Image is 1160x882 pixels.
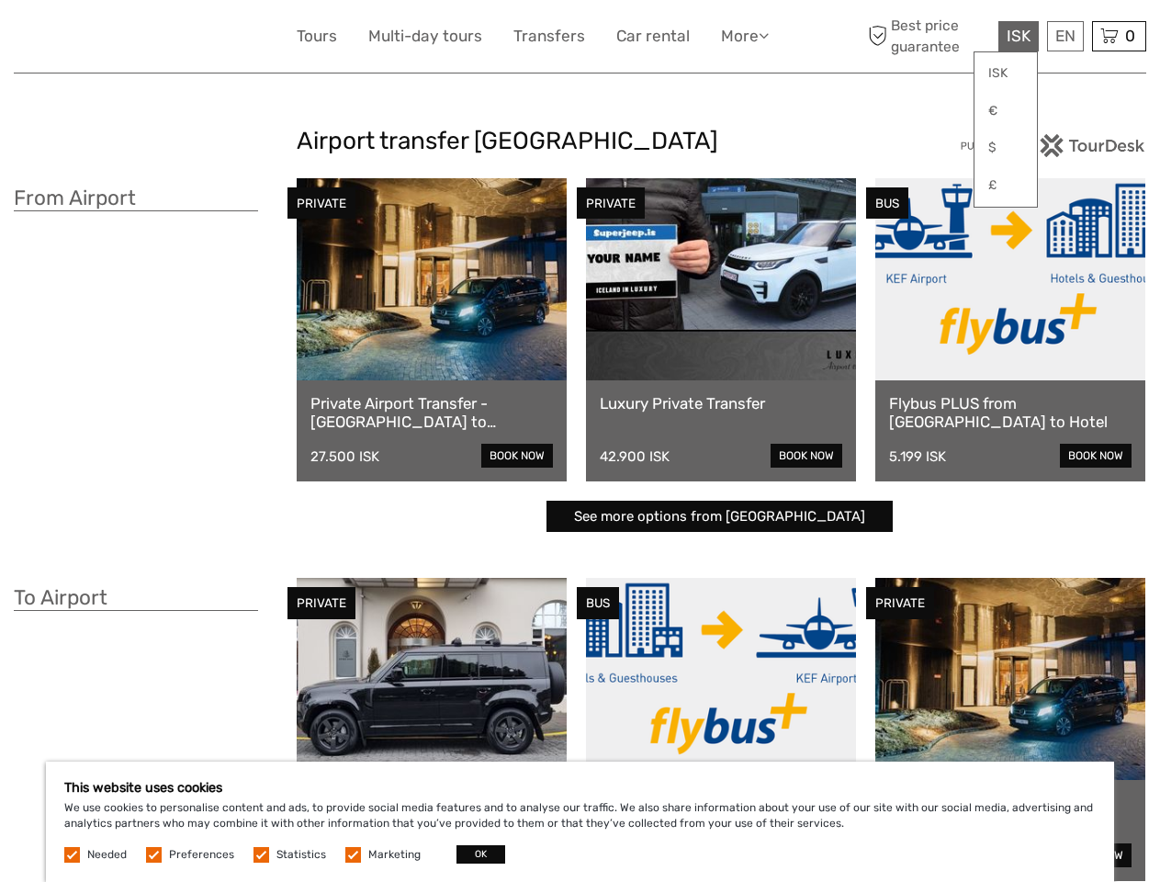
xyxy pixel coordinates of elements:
[866,587,934,619] div: PRIVATE
[64,780,1096,796] h5: This website uses cookies
[866,187,908,220] div: BUS
[46,762,1114,882] div: We use cookies to personalise content and ads, to provide social media features and to analyse ou...
[169,847,234,863] label: Preferences
[577,187,645,220] div: PRIVATE
[1007,27,1030,45] span: ISK
[863,16,994,56] span: Best price guarantee
[368,23,482,50] a: Multi-day tours
[974,169,1037,202] a: £
[960,134,1146,157] img: PurchaseViaTourDesk.png
[577,587,619,619] div: BUS
[546,501,893,533] a: See more options from [GEOGRAPHIC_DATA]
[600,448,670,465] div: 42.900 ISK
[14,585,258,611] h3: To Airport
[1122,27,1138,45] span: 0
[616,23,690,50] a: Car rental
[87,847,127,863] label: Needed
[211,28,233,51] button: Open LiveChat chat widget
[889,394,1132,432] a: Flybus PLUS from [GEOGRAPHIC_DATA] to Hotel
[1047,21,1084,51] div: EN
[26,32,208,47] p: We're away right now. Please check back later!
[456,845,505,864] button: OK
[368,847,421,863] label: Marketing
[974,57,1037,90] a: ISK
[974,131,1037,164] a: $
[310,448,379,465] div: 27.500 ISK
[481,444,553,468] a: book now
[600,394,842,413] a: Luxury Private Transfer
[297,127,863,156] h2: Airport transfer [GEOGRAPHIC_DATA]
[276,847,326,863] label: Statistics
[287,187,355,220] div: PRIVATE
[1060,444,1132,468] a: book now
[721,23,769,50] a: More
[513,23,585,50] a: Transfers
[974,95,1037,128] a: €
[889,448,946,465] div: 5.199 ISK
[771,444,842,468] a: book now
[287,587,355,619] div: PRIVATE
[14,186,258,211] h3: From Airport
[310,394,553,432] a: Private Airport Transfer - [GEOGRAPHIC_DATA] to [GEOGRAPHIC_DATA]
[297,23,337,50] a: Tours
